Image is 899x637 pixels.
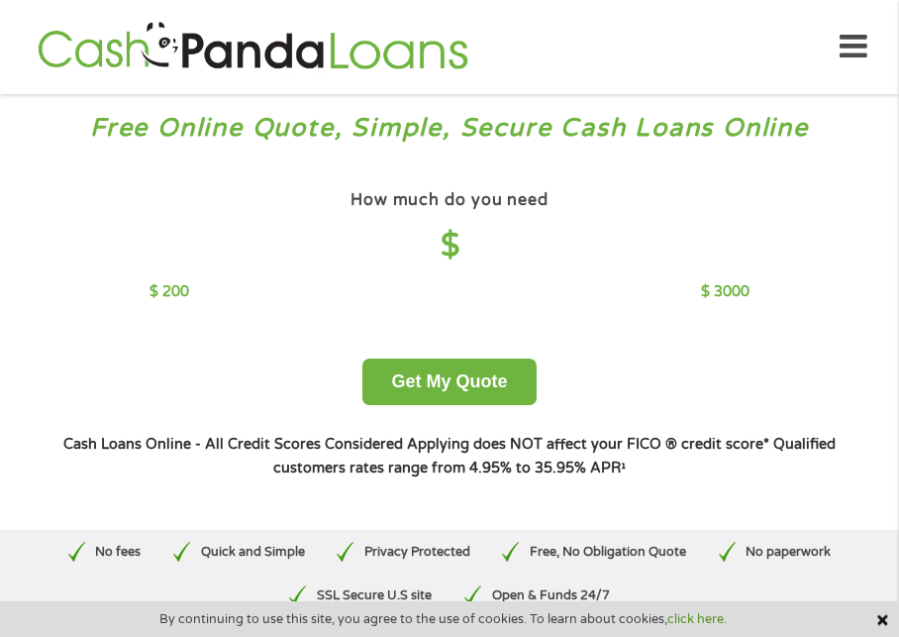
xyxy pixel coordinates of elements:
p: No fees [95,543,141,562]
a: click here. [667,611,727,627]
p: Open & Funds 24/7 [492,586,610,605]
p: No paperwork [746,543,831,562]
strong: Cash Loans Online - All Credit Scores Considered [63,436,403,453]
strong: Applying does NOT affect your FICO ® credit score* [407,436,769,453]
button: Get My Quote [362,359,536,405]
p: $ 200 [150,281,189,303]
p: Quick and Simple [201,543,305,562]
h3: Free Online Quote, Simple, Secure Cash Loans Online [18,112,881,145]
p: $ 3000 [701,281,749,303]
span: By continuing to use this site, you agree to the use of cookies. To learn about cookies, [159,612,727,626]
img: GetLoanNow Logo [32,19,473,75]
p: Privacy Protected [364,543,470,562]
p: Free, No Obligation Quote [530,543,686,562]
h4: How much do you need [350,190,549,211]
p: SSL Secure U.S site [317,586,432,605]
h4: $ [150,226,749,266]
